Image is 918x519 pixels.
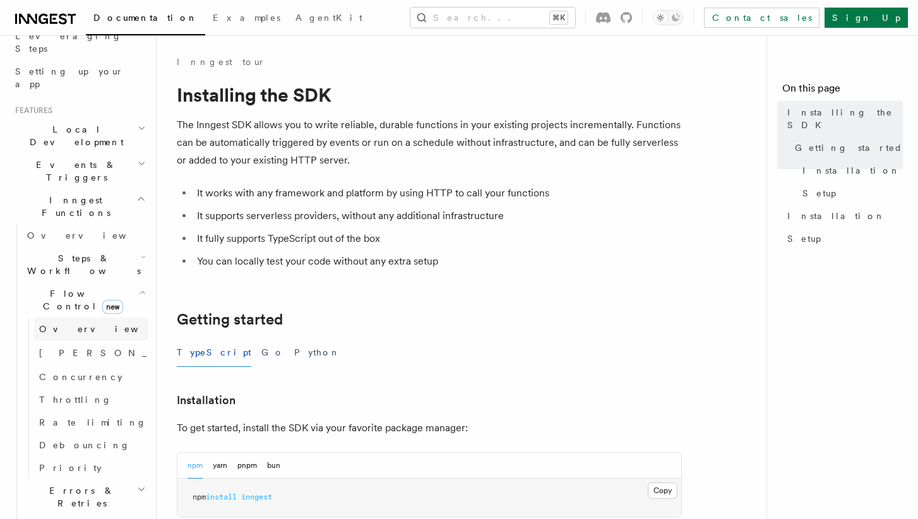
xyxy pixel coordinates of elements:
span: Setup [787,232,821,245]
div: Flow Controlnew [22,318,148,479]
span: Throttling [39,395,112,405]
button: Search...⌘K [410,8,575,28]
span: Steps & Workflows [22,252,141,277]
span: install [206,492,237,501]
a: Sign Up [825,8,908,28]
button: pnpm [237,453,257,479]
span: Installation [787,210,885,222]
span: AgentKit [295,13,362,23]
span: inngest [241,492,272,501]
span: Errors & Retries [22,484,137,510]
a: Overview [34,318,148,340]
button: Flow Controlnew [22,282,148,318]
span: Flow Control [22,287,139,313]
span: Concurrency [39,372,122,382]
a: Inngest tour [177,56,265,68]
a: Installation [177,391,235,409]
a: Examples [205,4,288,34]
p: The Inngest SDK allows you to write reliable, durable functions in your existing projects increme... [177,116,682,169]
button: bun [267,453,280,479]
h4: On this page [782,81,903,101]
a: Throttling [34,388,148,411]
h1: Installing the SDK [177,83,682,106]
a: AgentKit [288,4,370,34]
span: Debouncing [39,440,130,450]
a: Installing the SDK [782,101,903,136]
a: Documentation [86,4,205,35]
a: Priority [34,456,148,479]
button: Copy [648,482,677,499]
li: It supports serverless providers, without any additional infrastructure [193,207,682,225]
span: [PERSON_NAME] [39,348,224,358]
a: Overview [22,224,148,247]
span: Overview [39,324,169,334]
a: Debouncing [34,434,148,456]
a: [PERSON_NAME] [34,340,148,366]
span: Installation [802,164,900,177]
a: Setting up your app [10,60,148,95]
span: Documentation [93,13,198,23]
span: Installing the SDK [787,106,903,131]
span: Local Development [10,123,138,148]
span: Setup [802,187,836,200]
button: Toggle dark mode [653,10,683,25]
span: Examples [213,13,280,23]
a: Setup [782,227,903,250]
span: Events & Triggers [10,158,138,184]
span: Setting up your app [15,66,124,89]
p: To get started, install the SDK via your favorite package manager: [177,419,682,437]
a: Contact sales [704,8,820,28]
li: It works with any framework and platform by using HTTP to call your functions [193,184,682,202]
li: It fully supports TypeScript out of the box [193,230,682,248]
span: Inngest Functions [10,194,136,219]
span: Rate limiting [39,417,146,427]
button: Errors & Retries [22,479,148,515]
a: Leveraging Steps [10,25,148,60]
a: Setup [797,182,903,205]
kbd: ⌘K [550,11,568,24]
li: You can locally test your code without any extra setup [193,253,682,270]
button: Local Development [10,118,148,153]
span: new [102,300,123,314]
span: Features [10,105,52,116]
a: Installation [782,205,903,227]
button: TypeScript [177,338,251,367]
button: npm [188,453,203,479]
span: Priority [39,463,102,473]
span: Getting started [795,141,903,154]
button: Inngest Functions [10,189,148,224]
span: Overview [27,230,157,241]
button: Steps & Workflows [22,247,148,282]
a: Concurrency [34,366,148,388]
a: Getting started [177,311,283,328]
a: Getting started [790,136,903,159]
button: Python [294,338,340,367]
a: Rate limiting [34,411,148,434]
button: Events & Triggers [10,153,148,189]
button: yarn [213,453,227,479]
span: npm [193,492,206,501]
a: Installation [797,159,903,182]
button: Go [261,338,284,367]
